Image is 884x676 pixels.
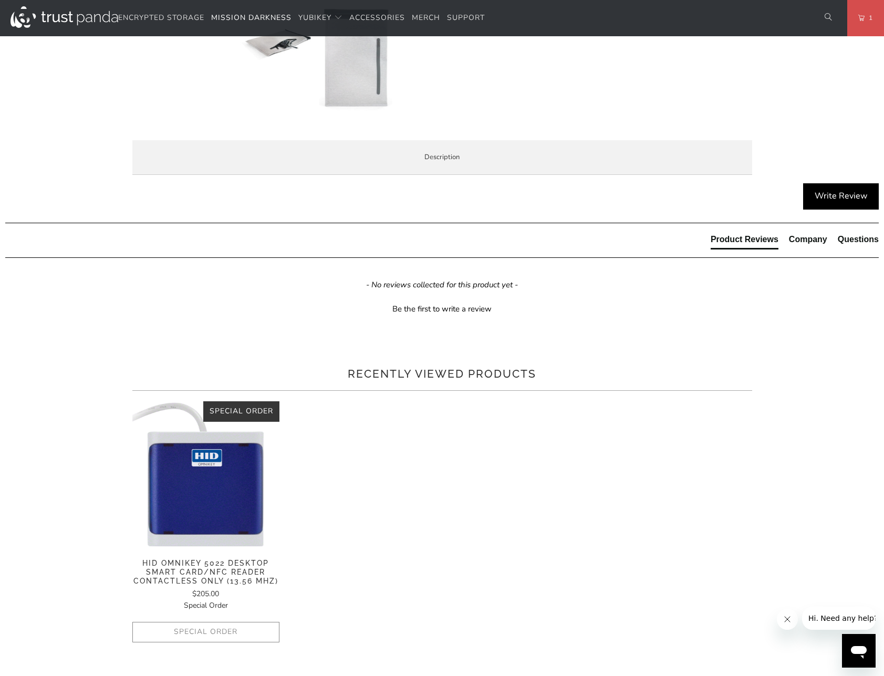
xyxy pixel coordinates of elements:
span: Mission Darkness [211,13,292,23]
div: Be the first to write a review [392,304,492,315]
label: Description [132,140,752,175]
span: Merch [412,13,440,23]
img: Mission Darkness Dry Shield Laptop Sleeve - Trust Panda [319,6,392,111]
span: 1 [865,12,873,24]
a: Support [447,6,485,30]
div: Questions [838,234,879,245]
summary: YubiKey [298,6,342,30]
a: Encrypted Storage [118,6,204,30]
img: Mission Darkness Dry Shield Laptop Sleeve [240,6,314,80]
span: Special Order [184,600,228,610]
a: Mission Darkness [211,6,292,30]
div: Product Reviews [711,234,778,245]
iframe: Message from company [802,607,876,630]
span: Special Order [210,406,273,416]
nav: Translation missing: en.navigation.header.main_nav [118,6,485,30]
span: Accessories [349,13,405,23]
iframe: Close message [777,609,798,630]
em: - No reviews collected for this product yet - [366,279,518,290]
a: Merch [412,6,440,30]
span: Encrypted Storage [118,13,204,23]
div: Reviews Tabs [711,234,879,255]
span: Support [447,13,485,23]
iframe: Button to launch messaging window [842,634,876,668]
div: Write Review [803,183,879,210]
a: HID OMNIKEY 5022 Desktop Smart Card/NFC Reader Contactless Only (13.56 MHZ) $205.00Special Order [132,559,279,611]
span: Hi. Need any help? [6,7,76,16]
img: Trust Panda Australia [11,6,118,28]
div: Be the first to write a review [5,301,879,315]
span: HID OMNIKEY 5022 Desktop Smart Card/NFC Reader Contactless Only (13.56 MHZ) [132,559,279,585]
div: Company [789,234,827,245]
span: YubiKey [298,13,331,23]
span: $205.00 [192,589,219,599]
h2: Recently viewed products [132,366,752,382]
a: Accessories [349,6,405,30]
